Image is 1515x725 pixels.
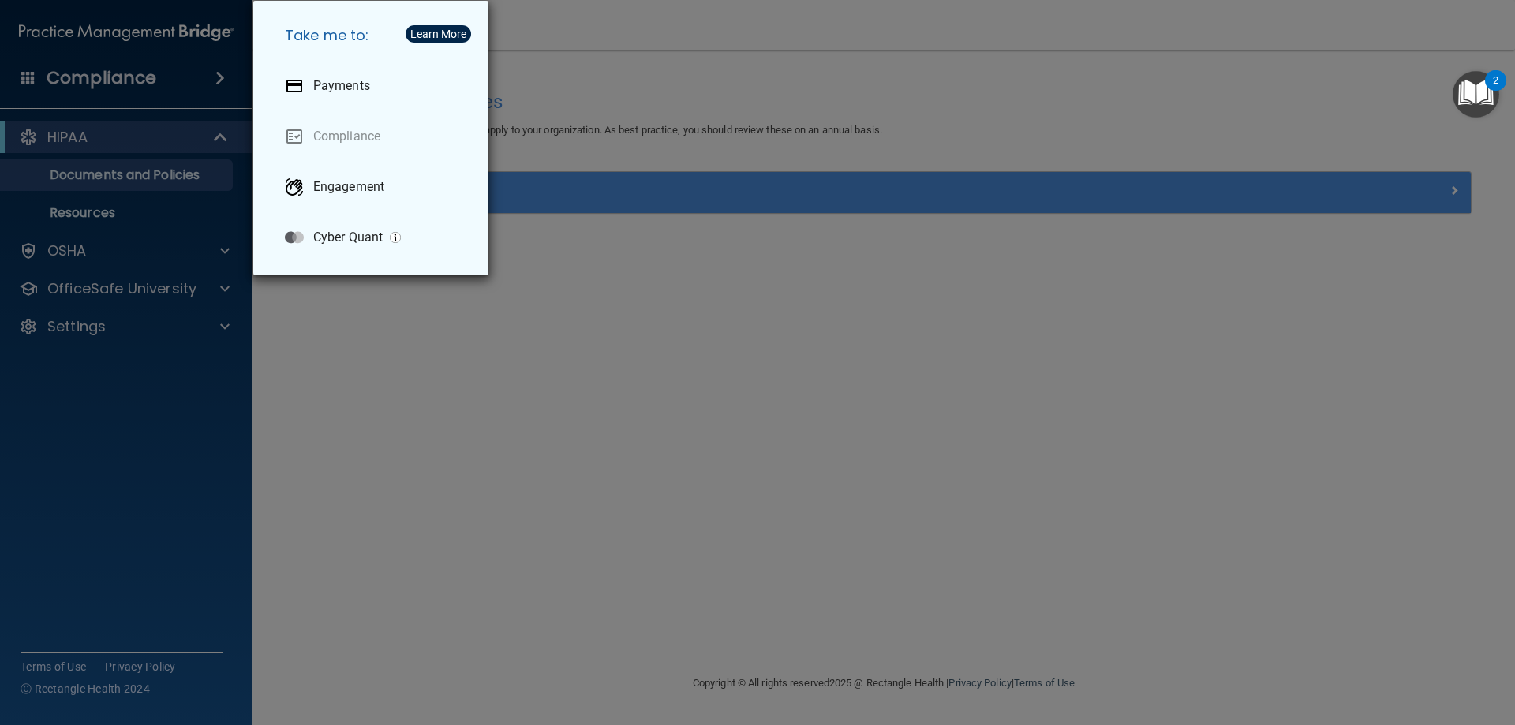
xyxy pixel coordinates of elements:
[272,165,476,209] a: Engagement
[406,25,471,43] button: Learn More
[1242,613,1496,676] iframe: Drift Widget Chat Controller
[272,64,476,108] a: Payments
[313,78,370,94] p: Payments
[313,179,384,195] p: Engagement
[272,114,476,159] a: Compliance
[410,28,466,39] div: Learn More
[272,13,476,58] h5: Take me to:
[272,215,476,260] a: Cyber Quant
[1493,80,1498,101] div: 2
[1453,71,1499,118] button: Open Resource Center, 2 new notifications
[313,230,383,245] p: Cyber Quant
